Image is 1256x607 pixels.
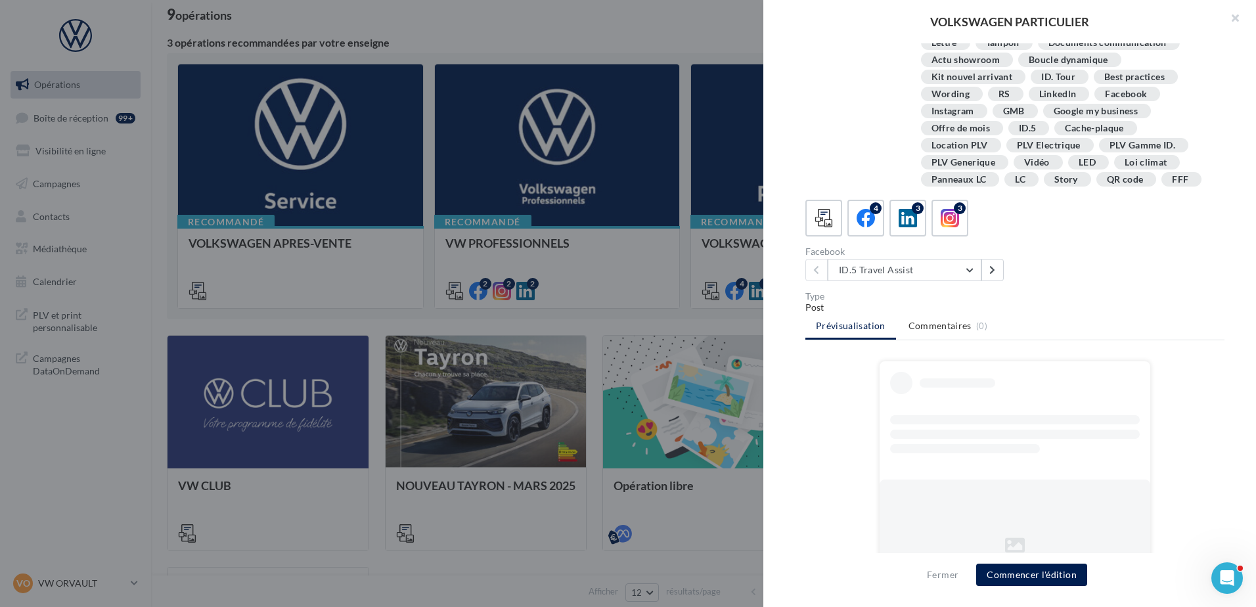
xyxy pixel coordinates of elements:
div: 3 [954,202,966,214]
div: Boucle dynamique [1029,55,1108,65]
div: Documents communication [1048,38,1167,48]
div: 4 [870,202,882,214]
iframe: Intercom live chat [1211,562,1243,594]
div: Instagram [931,106,974,116]
div: RS [998,89,1010,99]
div: Google my business [1054,106,1138,116]
div: Best practices [1104,72,1165,82]
button: ID.5 Travel Assist [828,259,981,281]
span: Commentaires [908,319,972,332]
div: Post [805,301,1224,314]
div: ID. Tour [1041,72,1075,82]
div: Vidéo [1024,158,1050,168]
div: ID.5 [1019,124,1036,133]
div: GMB [1003,106,1025,116]
div: Type [805,292,1224,301]
div: Location PLV [931,141,988,150]
div: 3 [912,202,924,214]
div: VOLKSWAGEN PARTICULIER [784,16,1235,28]
div: Wording [931,89,970,99]
div: PLV Generique [931,158,996,168]
div: Facebook [805,247,1010,256]
div: Lettre [931,38,957,48]
div: Panneaux LC [931,175,987,185]
div: Story [1054,175,1078,185]
button: Commencer l'édition [976,564,1087,586]
div: Cache-plaque [1065,124,1123,133]
div: Loi climat [1125,158,1167,168]
div: QR code [1107,175,1143,185]
div: Kit nouvel arrivant [931,72,1013,82]
div: Tampon [986,38,1020,48]
div: PLV Gamme ID. [1110,141,1176,150]
div: Actu showroom [931,55,1000,65]
span: (0) [976,321,987,331]
div: Linkedln [1039,89,1077,99]
div: LC [1015,175,1025,185]
div: LED [1079,158,1096,168]
div: Offre de mois [931,124,991,133]
div: Facebook [1105,89,1147,99]
div: FFF [1172,175,1188,185]
div: PLV Electrique [1017,141,1081,150]
button: Fermer [922,567,964,583]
